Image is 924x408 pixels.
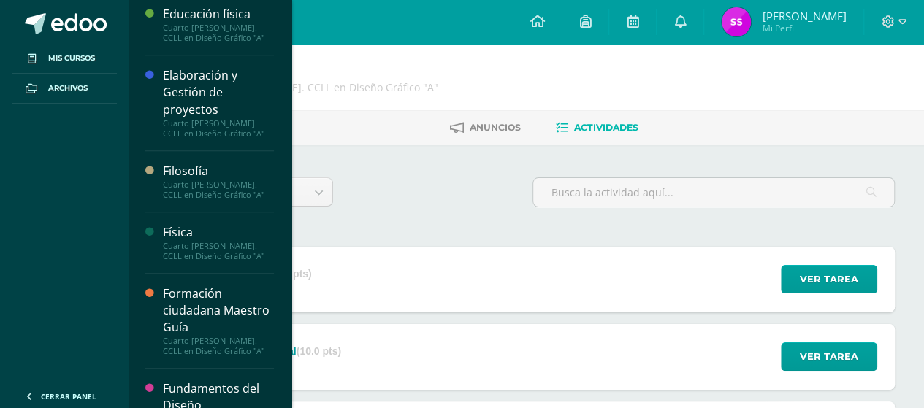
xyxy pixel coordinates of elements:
span: Archivos [48,82,88,94]
a: Actividades [556,116,638,139]
a: Formación ciudadana Maestro GuíaCuarto [PERSON_NAME]. CCLL en Diseño Gráfico "A" [163,285,274,356]
div: Cuarto Bach. CCLL en Diseño Gráfico 'A' [184,80,438,94]
button: Ver tarea [781,342,877,371]
div: Cuarto [PERSON_NAME]. CCLL en Diseño Gráfico "A" [163,336,274,356]
strong: (10.0 pts) [297,345,341,357]
div: Formación ciudadana Maestro Guía [163,285,274,336]
div: Cuarto [PERSON_NAME]. CCLL en Diseño Gráfico "A" [163,241,274,261]
span: Mi Perfil [762,22,846,34]
button: Ver tarea [781,265,877,293]
img: 497361e361672ec9b821094dc0b62028.png [722,7,751,36]
div: Elaboración y Gestión de proyectos [163,67,274,118]
a: FilosofíaCuarto [PERSON_NAME]. CCLL en Diseño Gráfico "A" [163,163,274,200]
span: [PERSON_NAME] [762,9,846,23]
div: Cuarto [PERSON_NAME]. CCLL en Diseño Gráfico "A" [163,23,274,43]
div: Filosofía [163,163,274,180]
div: Cuarto [PERSON_NAME]. CCLL en Diseño Gráfico "A" [163,118,274,139]
h1: Psicología [184,60,438,80]
a: Archivos [12,74,117,104]
input: Busca la actividad aquí... [533,178,895,207]
span: Cerrar panel [41,391,96,401]
div: Física [163,224,274,241]
a: Anuncios [450,116,521,139]
span: Ver tarea [800,266,858,293]
a: FísicaCuarto [PERSON_NAME]. CCLL en Diseño Gráfico "A" [163,224,274,261]
span: Anuncios [470,122,521,133]
div: Educación física [163,6,274,23]
div: Cuarto [PERSON_NAME]. CCLL en Diseño Gráfico "A" [163,180,274,200]
span: Actividades [574,122,638,133]
span: Mis cursos [48,53,95,64]
a: Educación físicaCuarto [PERSON_NAME]. CCLL en Diseño Gráfico "A" [163,6,274,43]
span: Ver tarea [800,343,858,370]
a: Elaboración y Gestión de proyectosCuarto [PERSON_NAME]. CCLL en Diseño Gráfico "A" [163,67,274,138]
a: Mis cursos [12,44,117,74]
